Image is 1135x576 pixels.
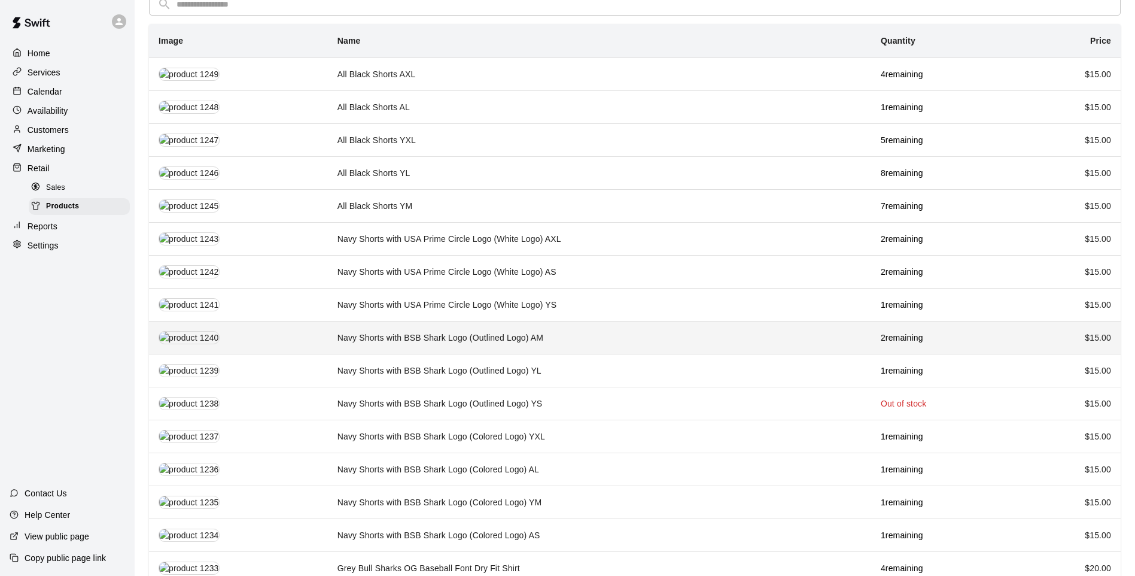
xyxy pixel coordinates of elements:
[10,63,125,81] a: Services
[10,237,125,254] a: Settings
[328,57,871,90] td: All Black Shorts AXL
[881,200,1010,212] p: 7 remaining
[328,387,871,420] td: Navy Shorts with BSB Shark Logo (Outlined Logo) YS
[1020,90,1121,123] td: $ 15.00
[881,233,1010,245] p: 2 remaining
[159,68,220,81] img: product 1249
[881,463,1010,475] p: 1 remaining
[25,509,70,521] p: Help Center
[28,86,62,98] p: Calendar
[328,453,871,486] td: Navy Shorts with BSB Shark Logo (Colored Logo) AL
[328,321,871,354] td: Navy Shorts with BSB Shark Logo (Outlined Logo) AM
[328,519,871,552] td: Navy Shorts with BSB Shark Logo (Colored Logo) AS
[328,90,871,123] td: All Black Shorts AL
[159,101,220,114] img: product 1248
[46,201,79,213] span: Products
[328,288,871,321] td: Navy Shorts with USA Prime Circle Logo (White Logo) YS
[28,66,60,78] p: Services
[881,431,1010,442] p: 1 remaining
[1020,420,1121,453] td: $ 15.00
[28,143,65,155] p: Marketing
[328,420,871,453] td: Navy Shorts with BSB Shark Logo (Colored Logo) YXL
[328,255,871,288] td: Navy Shorts with USA Prime Circle Logo (White Logo) AS
[28,105,68,117] p: Availability
[10,83,125,101] a: Calendar
[159,562,220,575] img: product 1233
[10,140,125,158] a: Marketing
[159,199,220,213] img: product 1245
[1020,255,1121,288] td: $ 15.00
[10,159,125,177] a: Retail
[1020,453,1121,486] td: $ 15.00
[29,198,130,215] div: Products
[881,332,1010,344] p: 2 remaining
[10,102,125,120] a: Availability
[159,430,220,443] img: product 1237
[881,398,1010,410] p: Out of stock
[328,189,871,222] td: All Black Shorts YM
[25,487,67,499] p: Contact Us
[159,331,220,344] img: product 1240
[159,166,220,180] img: product 1246
[159,265,220,278] img: product 1242
[28,240,59,251] p: Settings
[28,220,57,232] p: Reports
[159,36,183,46] b: Image
[1020,57,1121,90] td: $ 15.00
[10,217,125,235] a: Reports
[10,121,125,139] a: Customers
[159,134,220,147] img: product 1247
[881,36,915,46] b: Quantity
[1020,222,1121,255] td: $ 15.00
[159,298,220,311] img: product 1241
[1020,123,1121,156] td: $ 15.00
[29,180,130,196] div: Sales
[881,167,1010,179] p: 8 remaining
[1020,387,1121,420] td: $ 15.00
[881,496,1010,508] p: 1 remaining
[159,496,220,509] img: product 1235
[29,178,135,197] a: Sales
[881,266,1010,278] p: 2 remaining
[25,552,106,564] p: Copy public page link
[10,44,125,62] div: Home
[159,463,220,476] img: product 1236
[159,397,220,410] img: product 1238
[1020,486,1121,519] td: $ 15.00
[328,486,871,519] td: Navy Shorts with BSB Shark Logo (Colored Logo) YM
[25,530,89,542] p: View public page
[1020,189,1121,222] td: $ 15.00
[29,197,135,216] a: Products
[1090,36,1111,46] b: Price
[1020,156,1121,189] td: $ 15.00
[881,134,1010,146] p: 5 remaining
[328,222,871,255] td: Navy Shorts with USA Prime Circle Logo (White Logo) AXL
[881,101,1010,113] p: 1 remaining
[337,36,361,46] b: Name
[1020,519,1121,552] td: $ 15.00
[881,365,1010,377] p: 1 remaining
[1020,354,1121,387] td: $ 15.00
[881,562,1010,574] p: 4 remaining
[159,232,220,245] img: product 1243
[881,299,1010,311] p: 1 remaining
[1020,288,1121,321] td: $ 15.00
[28,124,69,136] p: Customers
[28,162,50,174] p: Retail
[328,354,871,387] td: Navy Shorts with BSB Shark Logo (Outlined Logo) YL
[881,68,1010,80] p: 4 remaining
[328,123,871,156] td: All Black Shorts YXL
[328,156,871,189] td: All Black Shorts YL
[1020,321,1121,354] td: $ 15.00
[881,529,1010,541] p: 1 remaining
[28,47,50,59] p: Home
[46,182,65,194] span: Sales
